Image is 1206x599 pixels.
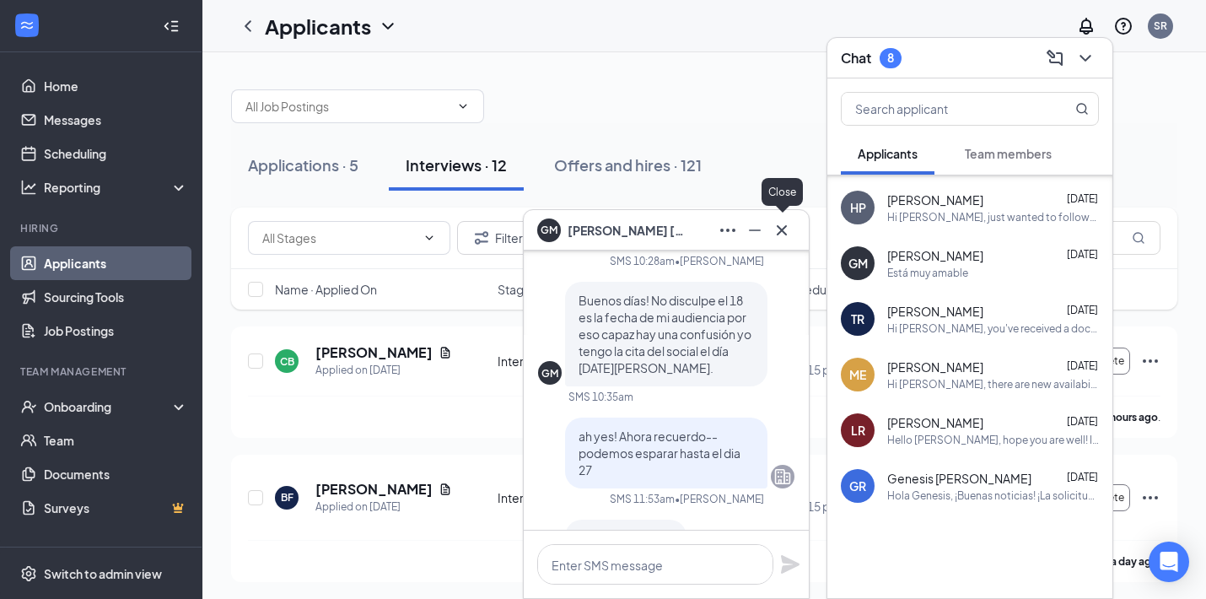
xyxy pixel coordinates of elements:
span: [DATE] [1067,359,1098,372]
span: [DATE] [1067,248,1098,261]
span: • [PERSON_NAME] [675,492,764,506]
div: Switch to admin view [44,565,162,582]
span: [PERSON_NAME] [887,359,983,375]
input: All Stages [262,229,416,247]
div: Close [762,178,803,206]
input: Search applicant [842,93,1042,125]
h5: [PERSON_NAME] [315,480,432,499]
a: Team [44,424,188,457]
span: [DATE] [1067,471,1098,483]
svg: ComposeMessage [1045,48,1065,68]
svg: Ellipses [718,220,738,240]
b: 21 hours ago [1096,411,1158,424]
div: CB [280,354,294,369]
svg: Filter [471,228,492,248]
svg: Minimize [745,220,765,240]
svg: ChevronDown [378,16,398,36]
button: Cross [768,217,795,244]
div: GM [541,366,558,380]
div: Onboarding [44,398,174,415]
span: [PERSON_NAME] [887,303,983,320]
h5: [PERSON_NAME] [315,343,432,362]
h1: Applicants [265,12,371,40]
button: ComposeMessage [1042,45,1069,72]
svg: QuestionInfo [1113,16,1133,36]
svg: Document [439,483,452,496]
span: [PERSON_NAME] [887,192,983,208]
span: [DATE] [1067,304,1098,316]
b: a day ago [1111,555,1158,568]
div: SMS 11:53am [610,492,675,506]
div: Applied on [DATE] [315,362,452,379]
div: TR [851,310,864,327]
div: Interview [498,353,604,370]
div: SMS 10:35am [568,390,633,404]
div: Hiring [20,221,185,235]
svg: Document [439,346,452,359]
div: LR [851,422,865,439]
div: Está muy amable [887,266,968,280]
span: Name · Applied On [275,281,377,298]
div: Hi [PERSON_NAME], there are new availabilities for an interview. This is a reminder to schedule y... [887,377,1099,391]
div: GM [848,255,868,272]
span: [DATE] [1067,192,1098,205]
a: Home [44,69,188,103]
span: [DATE] [1067,415,1098,428]
div: GR [849,478,866,494]
svg: Collapse [163,18,180,35]
h3: Chat [841,49,871,67]
div: Reporting [44,179,189,196]
div: Hello [PERSON_NAME], hope you are well! I wanted to check in to see if you had any update on whet... [887,433,1099,447]
svg: Notifications [1076,16,1096,36]
div: Applications · 5 [248,154,358,175]
div: Interviews · 12 [406,154,507,175]
svg: Ellipses [1140,488,1160,508]
span: [PERSON_NAME] [PERSON_NAME] [568,221,686,240]
div: SR [1154,19,1167,33]
span: Buenos días! No disculpe el 18 es la fecha de mi audiencia por eso capaz hay una confusión yo ten... [579,293,751,375]
div: Interview [498,489,604,506]
span: Genesis [PERSON_NAME] [887,470,1031,487]
a: Messages [44,103,188,137]
div: Hola Genesis, ¡Buenas noticias! ¡La solicitud de firma de documentos para [DEMOGRAPHIC_DATA]-fil-... [887,488,1099,503]
svg: WorkstreamLogo [19,17,35,34]
a: SurveysCrown [44,491,188,525]
a: Documents [44,457,188,491]
div: HP [850,199,866,216]
svg: ChevronDown [423,231,436,245]
span: Applicants [858,146,918,161]
button: Ellipses [714,217,741,244]
svg: ChevronDown [1075,48,1096,68]
div: BF [281,490,293,505]
span: Stage [498,281,531,298]
a: Job Postings [44,314,188,348]
div: Offers and hires · 121 [554,154,702,175]
span: Team members [965,146,1052,161]
div: Open Intercom Messenger [1149,542,1189,582]
svg: Company [773,467,793,487]
svg: Ellipses [1140,351,1160,371]
div: 8 [887,51,894,65]
svg: MagnifyingGlass [1075,102,1089,116]
a: Scheduling [44,137,188,170]
span: • [PERSON_NAME] [675,254,764,268]
div: Team Management [20,364,185,379]
svg: UserCheck [20,398,37,415]
span: [PERSON_NAME] [887,414,983,431]
button: Minimize [741,217,768,244]
svg: Plane [780,554,800,575]
svg: Settings [20,565,37,582]
div: Hi [PERSON_NAME], you've received a document signature request from [DEMOGRAPHIC_DATA]-fil-A for ... [887,321,1099,336]
div: Hi [PERSON_NAME], just wanted to followup on my previous message! -[PERSON_NAME] [887,210,1099,224]
svg: ChevronLeft [238,16,258,36]
button: ChevronDown [1072,45,1099,72]
a: Sourcing Tools [44,280,188,314]
input: All Job Postings [245,97,450,116]
span: [PERSON_NAME] [887,247,983,264]
svg: Cross [772,220,792,240]
div: ME [849,366,866,383]
svg: Analysis [20,179,37,196]
button: Filter Filters [457,221,543,255]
